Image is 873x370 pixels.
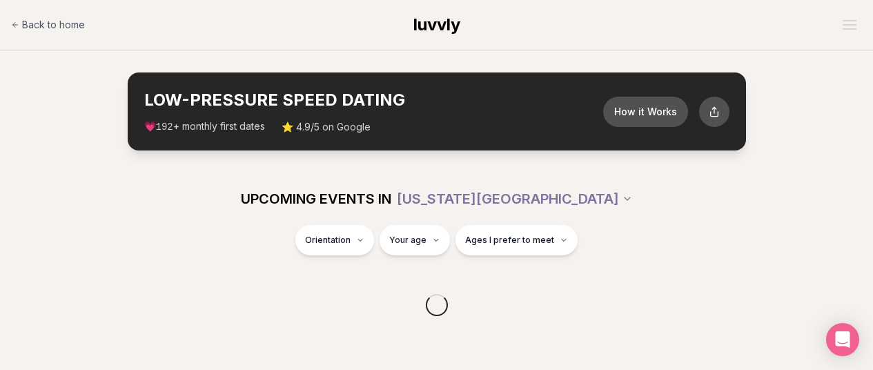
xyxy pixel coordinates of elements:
span: 💗 + monthly first dates [144,119,265,134]
a: luvvly [413,14,460,36]
span: 192 [156,121,173,133]
span: UPCOMING EVENTS IN [241,189,391,208]
button: Orientation [295,225,374,255]
span: Ages I prefer to meet [465,235,554,246]
button: Open menu [837,14,862,35]
button: Ages I prefer to meet [455,225,578,255]
h2: LOW-PRESSURE SPEED DATING [144,89,603,111]
span: ⭐ 4.9/5 on Google [282,120,371,134]
button: How it Works [603,97,688,127]
span: Your age [389,235,426,246]
a: Back to home [11,11,85,39]
span: Orientation [305,235,351,246]
div: Open Intercom Messenger [826,323,859,356]
button: [US_STATE][GEOGRAPHIC_DATA] [397,184,633,214]
button: Your age [380,225,450,255]
span: luvvly [413,14,460,35]
span: Back to home [22,18,85,32]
